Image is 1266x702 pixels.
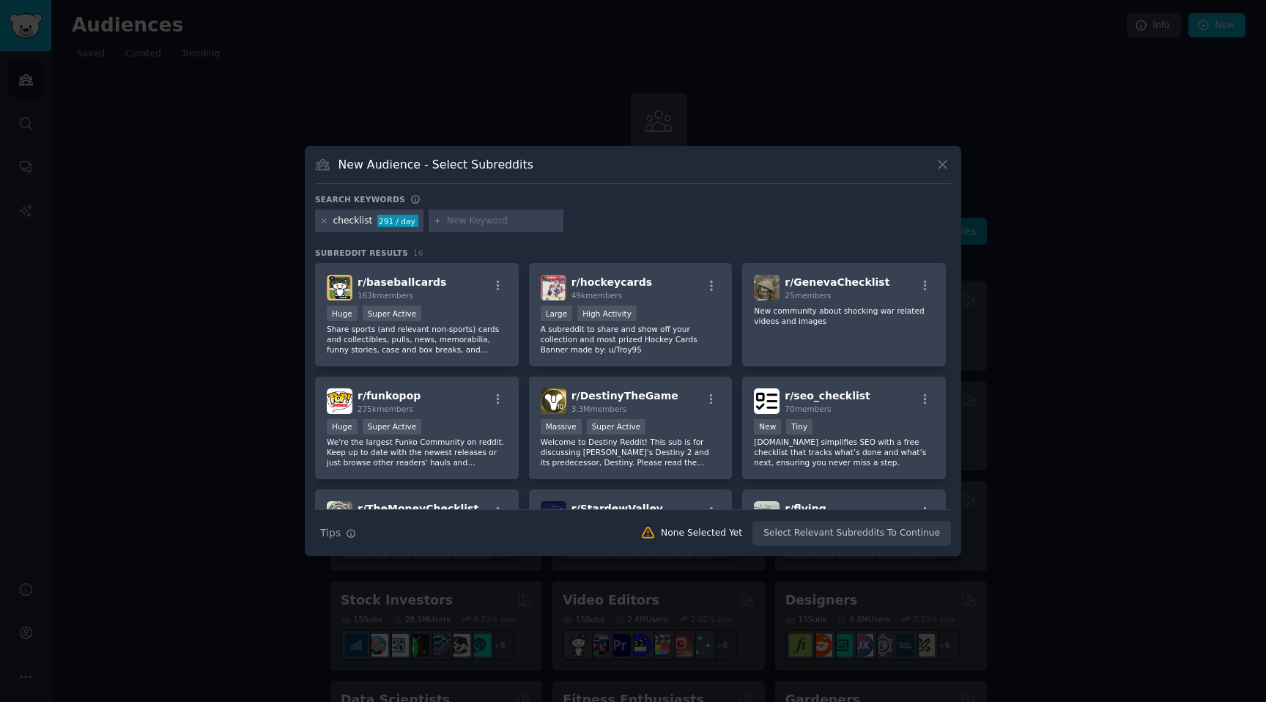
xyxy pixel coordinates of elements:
img: StardewValley [541,501,566,527]
span: r/ baseballcards [358,276,446,288]
span: 163k members [358,291,413,300]
div: Massive [541,419,582,435]
p: New community about shocking war related videos and images [754,306,934,326]
button: Tips [315,520,361,546]
span: r/ StardewValley [571,503,663,514]
div: 291 / day [377,215,418,228]
span: Tips [320,525,341,541]
img: baseballcards [327,275,352,300]
img: DestinyTheGame [541,388,566,414]
span: r/ funkopop [358,390,421,402]
div: New [754,419,781,435]
img: GenevaChecklist [754,275,780,300]
h3: New Audience - Select Subreddits [338,157,533,172]
div: Super Active [587,419,646,435]
p: Share sports (and relevant non-sports) cards and collectibles, pulls, news, memorabilia, funny st... [327,324,507,355]
div: checklist [333,215,373,228]
span: 70 members [785,404,831,413]
span: r/ TheMoneyChecklist [358,503,478,514]
div: Huge [327,419,358,435]
div: High Activity [577,306,637,321]
div: Super Active [363,306,422,321]
div: Tiny [786,419,812,435]
div: Large [541,306,573,321]
h3: Search keywords [315,194,405,204]
div: Super Active [363,419,422,435]
span: r/ hockeycards [571,276,652,288]
p: We're the largest Funko Community on reddit. Keep up to date with the newest releases or just bro... [327,437,507,468]
img: flying [754,501,780,527]
span: r/ flying [785,503,826,514]
img: funkopop [327,388,352,414]
div: None Selected Yet [661,527,742,540]
input: New Keyword [447,215,558,228]
div: Huge [327,306,358,321]
p: Welcome to Destiny Reddit! This sub is for discussing [PERSON_NAME]'s Destiny 2 and its predecess... [541,437,721,468]
span: 25 members [785,291,831,300]
span: r/ seo_checklist [785,390,870,402]
span: 49k members [571,291,622,300]
img: seo_checklist [754,388,780,414]
span: r/ GenevaChecklist [785,276,889,288]
span: Subreddit Results [315,248,408,258]
img: hockeycards [541,275,566,300]
span: r/ DestinyTheGame [571,390,678,402]
p: [DOMAIN_NAME] simplifies SEO with a free checklist that tracks what’s done and what’s next, ensur... [754,437,934,468]
p: A subreddit to share and show off your collection and most prized Hockey Cards Banner made by: u/... [541,324,721,355]
span: 3.3M members [571,404,627,413]
span: 275k members [358,404,413,413]
img: TheMoneyChecklist [327,501,352,527]
span: 16 [413,248,423,257]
